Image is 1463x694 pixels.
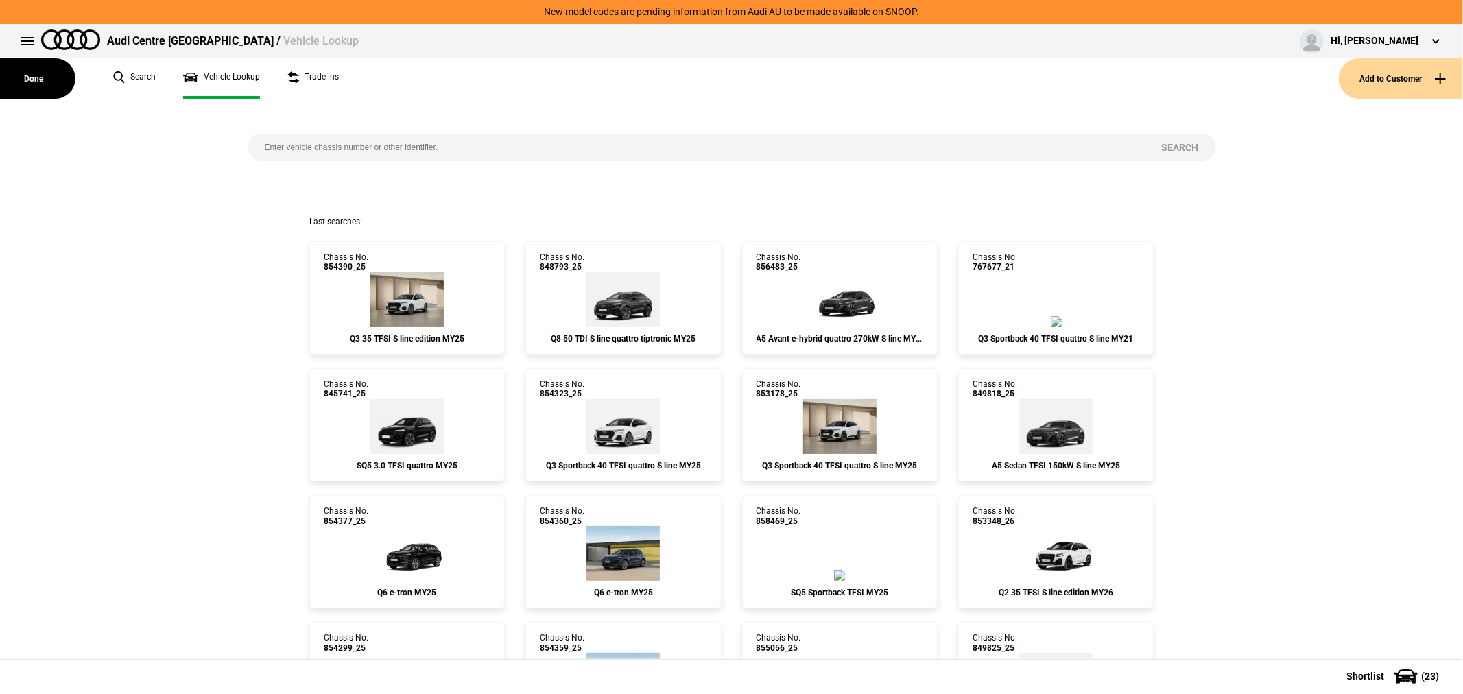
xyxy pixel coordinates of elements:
[540,506,584,526] div: Chassis No.
[757,506,801,526] div: Chassis No.
[973,588,1139,597] div: Q2 35 TFSI S line edition MY26
[973,633,1017,653] div: Chassis No.
[324,334,490,344] div: Q3 35 TFSI S line edition MY25
[183,58,260,99] a: Vehicle Lookup
[1421,671,1439,681] span: ( 23 )
[1019,399,1093,454] img: Audi_FU2AZG_25_FW_6Y6Y_PAH_WA7_U43_(Nadin:_C85_PAH_SN8_U43_WA7)_ext.png
[973,506,1017,526] div: Chassis No.
[973,334,1139,344] div: Q3 Sportback 40 TFSI quattro S line MY21
[309,217,362,226] span: Last searches:
[757,252,801,272] div: Chassis No.
[757,379,801,399] div: Chassis No.
[973,252,1017,272] div: Chassis No.
[1051,316,1062,327] img: Audi_F3NC6Y_21_EI_2Y2Y_MP_PX1_2JD_(Nadin:_2JD_6FJ_C26_PXC_WC7)_ext.png
[324,588,490,597] div: Q6 e-tron MY25
[973,379,1017,399] div: Chassis No.
[757,389,801,398] span: 853178_25
[540,643,584,653] span: 854359_25
[757,461,923,470] div: Q3 Sportback 40 TFSI quattro S line MY25
[586,526,660,581] img: Audi_GFBA1A_25_FW_G5G5__(Nadin:_C06)_ext.png
[540,252,584,272] div: Chassis No.
[540,461,706,470] div: Q3 Sportback 40 TFSI quattro S line MY25
[540,334,706,344] div: Q8 50 TDI S line quattro tiptronic MY25
[540,379,584,399] div: Chassis No.
[757,643,801,653] span: 855056_25
[803,399,877,454] img: Audi_F3NC6Y_25_EI_2Y2Y_PXC_WC7_6FJ_2JD_(Nadin:_2JD_6FJ_C62_PXC_WC7)_ext.png
[41,29,100,50] img: audi.png
[798,272,881,327] img: Audi_FU5A2Y_25_GX_6Y6Y_WA9_9VS_PYH_3FP_(Nadin:_3FP_9VS_C92_PYH_SN8_WA9)_ext.png
[540,516,584,526] span: 854360_25
[324,643,368,653] span: 854299_25
[757,516,801,526] span: 858469_25
[586,272,660,327] img: Audi_4MT0N2_25_EI_6Y6Y_PAH_3S2_1D1_WF9_9AE_N0Q_6FJ_(Nadin:_1D1_3S2_6FJ_9AE_C93_N0Q_PAH_WF9)_ext.png
[757,262,801,272] span: 856483_25
[283,34,359,47] span: Vehicle Lookup
[324,461,490,470] div: SQ5 3.0 TFSI quattro MY25
[248,134,1145,161] input: Enter vehicle chassis number or other identifier.
[370,272,444,327] img: Audi_F3BCCX_25LE_FZ_2Y2Y_3FU_6FJ_3S2_V72_WN8_(Nadin:_3FU_3S2_6FJ_C62_V72_WN8)_ext.png
[973,643,1017,653] span: 849825_25
[540,588,706,597] div: Q6 e-tron MY25
[366,526,448,581] img: Audi_GFBA1A_25_FW_0E0E__(Nadin:_C06)_ext.png
[540,389,584,398] span: 854323_25
[324,516,368,526] span: 854377_25
[834,570,845,581] img: Audi_GUNS5Y_25S_GX_6Y6Y_PAH_WA2_6FJ_PQ7_53A_PYH_PWO_(Nadin:_53A_6FJ_C59_PAH_PQ7_PWO_PYH_WA2)_ext.png
[1145,134,1216,161] button: Search
[973,461,1139,470] div: A5 Sedan TFSI 150kW S line MY25
[973,262,1017,272] span: 767677_21
[1326,659,1463,693] button: Shortlist(23)
[1331,34,1418,48] div: Hi, [PERSON_NAME]
[757,334,923,344] div: A5 Avant e-hybrid quattro 270kW S line MY25
[287,58,339,99] a: Trade ins
[113,58,156,99] a: Search
[324,262,368,272] span: 854390_25
[973,389,1017,398] span: 849818_25
[1346,671,1384,681] span: Shortlist
[324,389,368,398] span: 845741_25
[1339,58,1463,99] button: Add to Customer
[370,399,444,454] img: Audi_FYGS4A_25_EI_0E0E_4ZP_45I_6FJ_3S2_(Nadin:_3S2_45I_4ZP_6FJ_C52)_ext.png
[107,34,359,49] div: Audi Centre [GEOGRAPHIC_DATA] /
[540,633,584,653] div: Chassis No.
[1015,526,1097,581] img: Audi_GAGCKG_26LE_YM_2Y2Y_WA9_3FB_6XK_C8R_WA2_4E7_4L6_PAI_4ZP_(Nadin:_3FB_4E7_4L6_4ZP_6XK_C52_C8R_...
[586,399,660,454] img: Audi_F3NC6Y_25_EI_2Y2Y_PXC_WC7_6FJ_52Z_2JD_(Nadin:_2JD_52Z_6FJ_C62_PXC_WC7)_ext.png
[324,506,368,526] div: Chassis No.
[324,379,368,399] div: Chassis No.
[324,252,368,272] div: Chassis No.
[757,588,923,597] div: SQ5 Sportback TFSI MY25
[540,262,584,272] span: 848793_25
[757,633,801,653] div: Chassis No.
[324,633,368,653] div: Chassis No.
[973,516,1017,526] span: 853348_26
